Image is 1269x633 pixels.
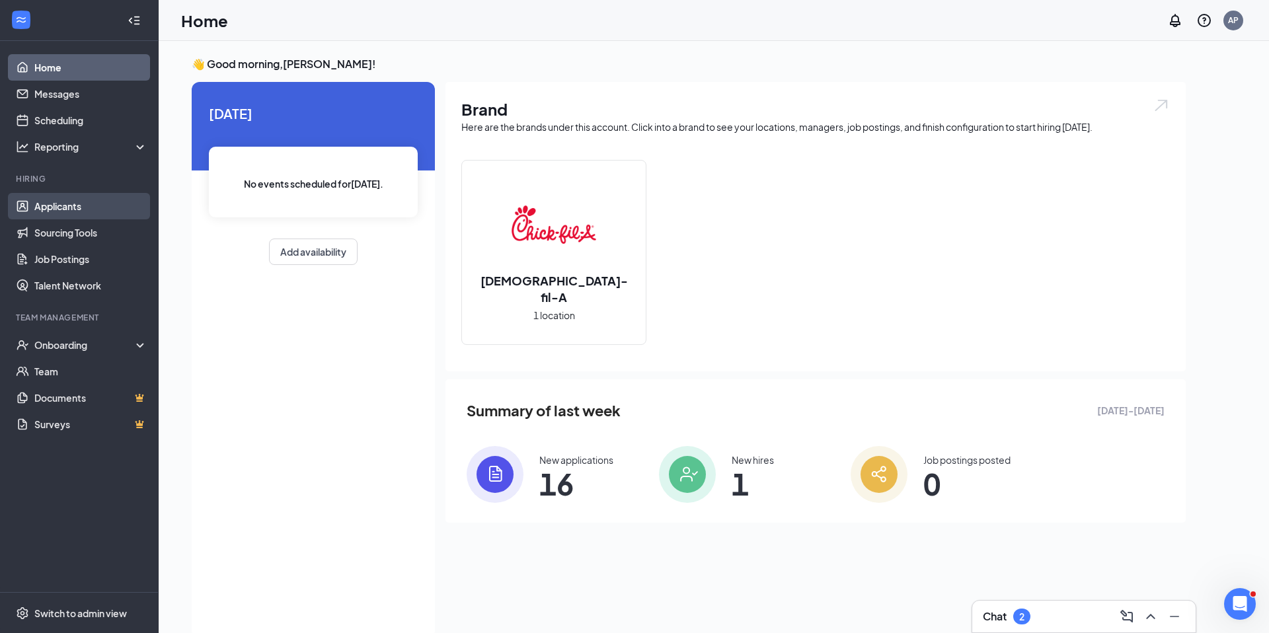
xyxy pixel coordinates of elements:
[467,446,523,503] img: icon
[923,453,1011,466] div: Job postings posted
[34,54,147,81] a: Home
[209,103,418,124] span: [DATE]
[1228,15,1239,26] div: AP
[1196,13,1212,28] svg: QuestionInfo
[128,14,141,27] svg: Collapse
[34,338,136,352] div: Onboarding
[34,107,147,133] a: Scheduling
[34,193,147,219] a: Applicants
[34,607,127,620] div: Switch to admin view
[923,472,1011,496] span: 0
[34,81,147,107] a: Messages
[1164,606,1185,627] button: Minimize
[659,446,716,503] img: icon
[732,472,774,496] span: 1
[34,219,147,246] a: Sourcing Tools
[539,453,613,466] div: New applications
[851,446,907,503] img: icon
[34,385,147,411] a: DocumentsCrown
[34,358,147,385] a: Team
[181,9,228,32] h1: Home
[1140,606,1161,627] button: ChevronUp
[16,173,145,184] div: Hiring
[983,609,1007,624] h3: Chat
[34,272,147,299] a: Talent Network
[34,140,148,153] div: Reporting
[1153,98,1170,113] img: open.6027fd2a22e1237b5b06.svg
[467,399,621,422] span: Summary of last week
[1167,609,1182,624] svg: Minimize
[34,411,147,437] a: SurveysCrown
[512,182,596,267] img: Chick-fil-A
[269,239,358,265] button: Add availability
[1097,403,1165,418] span: [DATE] - [DATE]
[539,472,613,496] span: 16
[461,98,1170,120] h1: Brand
[15,13,28,26] svg: WorkstreamLogo
[16,140,29,153] svg: Analysis
[34,246,147,272] a: Job Postings
[1143,609,1159,624] svg: ChevronUp
[1116,606,1137,627] button: ComposeMessage
[192,57,1186,71] h3: 👋 Good morning, [PERSON_NAME] !
[533,308,575,322] span: 1 location
[16,312,145,323] div: Team Management
[732,453,774,466] div: New hires
[1224,588,1256,620] iframe: Intercom live chat
[16,607,29,620] svg: Settings
[16,338,29,352] svg: UserCheck
[1119,609,1135,624] svg: ComposeMessage
[1019,611,1024,622] div: 2
[462,272,646,305] h2: [DEMOGRAPHIC_DATA]-fil-A
[461,120,1170,133] div: Here are the brands under this account. Click into a brand to see your locations, managers, job p...
[1167,13,1183,28] svg: Notifications
[244,176,383,191] span: No events scheduled for [DATE] .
